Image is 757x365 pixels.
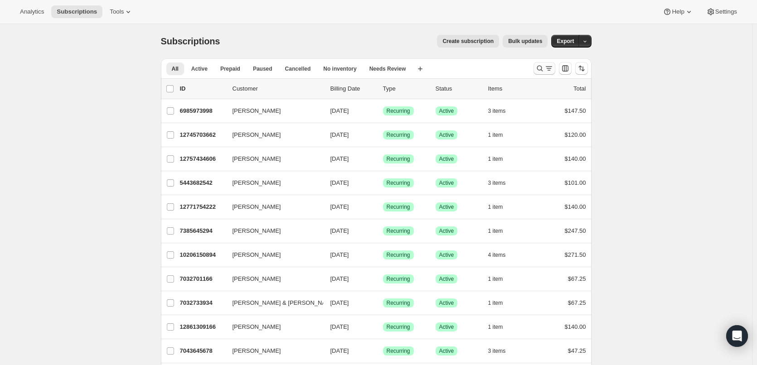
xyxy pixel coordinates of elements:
span: Subscriptions [57,8,97,15]
span: $140.00 [565,203,586,210]
button: Help [657,5,699,18]
button: 1 item [488,201,513,213]
div: 7385645294[PERSON_NAME][DATE]SuccessRecurringSuccessActive1 item$247.50 [180,225,586,237]
span: $120.00 [565,131,586,138]
button: [PERSON_NAME] [227,344,318,358]
span: 3 items [488,179,506,187]
div: Type [383,84,428,93]
p: 6985973998 [180,106,225,115]
p: 12861309166 [180,322,225,331]
div: IDCustomerBilling DateTypeStatusItemsTotal [180,84,586,93]
span: [PERSON_NAME] [233,202,281,211]
span: 1 item [488,275,503,283]
button: Analytics [15,5,49,18]
span: $67.25 [568,275,586,282]
button: 4 items [488,249,516,261]
span: Recurring [387,323,410,331]
button: 1 item [488,273,513,285]
button: 1 item [488,321,513,333]
span: $147.50 [565,107,586,114]
span: Needs Review [369,65,406,72]
span: Active [439,179,454,187]
span: Recurring [387,107,410,115]
span: $247.50 [565,227,586,234]
span: Recurring [387,203,410,211]
p: Billing Date [330,84,376,93]
button: [PERSON_NAME] [227,224,318,238]
p: 12745703662 [180,130,225,139]
span: [PERSON_NAME] [233,106,281,115]
p: 7385645294 [180,226,225,235]
p: Status [436,84,481,93]
span: Active [191,65,208,72]
span: [PERSON_NAME] [233,154,281,163]
span: Recurring [387,275,410,283]
button: Export [551,35,579,48]
button: 1 item [488,129,513,141]
span: [DATE] [330,251,349,258]
span: Active [439,131,454,139]
span: Recurring [387,299,410,307]
p: Total [573,84,586,93]
button: [PERSON_NAME] [227,104,318,118]
span: Active [439,203,454,211]
button: [PERSON_NAME] [227,176,318,190]
button: [PERSON_NAME] & [PERSON_NAME] (G+G) [227,296,318,310]
div: 7043645678[PERSON_NAME][DATE]SuccessRecurringSuccessActive3 items$47.25 [180,345,586,357]
span: Active [439,227,454,235]
span: Recurring [387,131,410,139]
span: Export [557,38,574,45]
span: Subscriptions [161,36,220,46]
span: [DATE] [330,323,349,330]
span: $271.50 [565,251,586,258]
span: [PERSON_NAME] [233,274,281,283]
span: Active [439,275,454,283]
div: 12757434606[PERSON_NAME][DATE]SuccessRecurringSuccessActive1 item$140.00 [180,153,586,165]
span: Active [439,347,454,355]
span: Recurring [387,347,410,355]
div: 7032701166[PERSON_NAME][DATE]SuccessRecurringSuccessActive1 item$67.25 [180,273,586,285]
span: Help [672,8,684,15]
button: [PERSON_NAME] [227,152,318,166]
span: $101.00 [565,179,586,186]
div: 7032733934[PERSON_NAME] & [PERSON_NAME] (G+G)[DATE]SuccessRecurringSuccessActive1 item$67.25 [180,297,586,309]
p: ID [180,84,225,93]
p: Customer [233,84,323,93]
span: [PERSON_NAME] & [PERSON_NAME] (G+G) [233,298,355,307]
span: 1 item [488,131,503,139]
p: 7043645678 [180,346,225,355]
span: 1 item [488,227,503,235]
button: 3 items [488,105,516,117]
span: [PERSON_NAME] [233,226,281,235]
button: [PERSON_NAME] [227,248,318,262]
span: [PERSON_NAME] [233,178,281,187]
span: Recurring [387,227,410,235]
span: [DATE] [330,203,349,210]
span: Recurring [387,155,410,163]
div: 10206150894[PERSON_NAME][DATE]SuccessRecurringSuccessActive4 items$271.50 [180,249,586,261]
span: 1 item [488,323,503,331]
div: 6985973998[PERSON_NAME][DATE]SuccessRecurringSuccessActive3 items$147.50 [180,105,586,117]
span: $47.25 [568,347,586,354]
button: Create subscription [437,35,499,48]
span: All [172,65,179,72]
span: No inventory [323,65,356,72]
button: Create new view [413,62,427,75]
span: 1 item [488,203,503,211]
span: Recurring [387,179,410,187]
button: [PERSON_NAME] [227,272,318,286]
p: 7032701166 [180,274,225,283]
button: 1 item [488,225,513,237]
span: 3 items [488,107,506,115]
span: [DATE] [330,227,349,234]
p: 12757434606 [180,154,225,163]
span: Active [439,323,454,331]
span: [DATE] [330,347,349,354]
button: Bulk updates [503,35,548,48]
button: [PERSON_NAME] [227,128,318,142]
button: Customize table column order and visibility [559,62,572,75]
span: Settings [715,8,737,15]
span: 3 items [488,347,506,355]
button: Tools [104,5,138,18]
p: 5443682542 [180,178,225,187]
